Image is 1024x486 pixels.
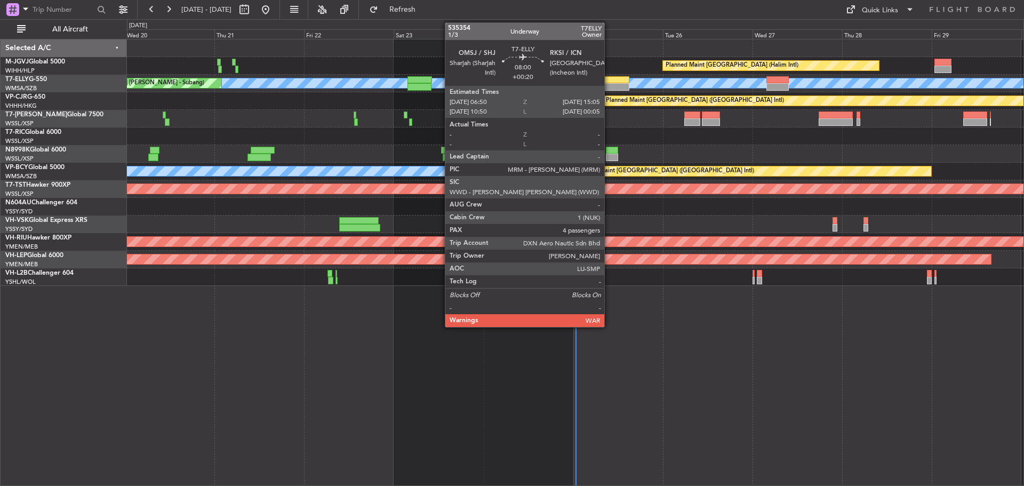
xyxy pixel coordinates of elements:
div: Quick Links [862,5,898,16]
a: T7-TSTHawker 900XP [5,182,70,188]
span: VH-VSK [5,217,29,224]
a: WMSA/SZB [5,172,37,180]
span: T7-[PERSON_NAME] [5,111,67,118]
div: Fri 22 [304,29,394,39]
a: WSSL/XSP [5,137,34,145]
a: YMEN/MEB [5,260,38,268]
button: Refresh [364,1,428,18]
a: WSSL/XSP [5,155,34,163]
div: Wed 20 [125,29,214,39]
a: VH-RIUHawker 800XP [5,235,71,241]
a: VHHH/HKG [5,102,37,110]
div: Mon 25 [573,29,663,39]
a: WSSL/XSP [5,190,34,198]
a: VP-BCYGlobal 5000 [5,164,65,171]
span: VH-L2B [5,270,28,276]
span: [DATE] - [DATE] [181,5,231,14]
a: WSSL/XSP [5,119,34,128]
span: N604AU [5,200,31,206]
a: VH-L2BChallenger 604 [5,270,74,276]
div: Wed 27 [753,29,842,39]
input: Trip Number [33,2,94,18]
a: T7-RICGlobal 6000 [5,129,61,136]
a: WMSA/SZB [5,84,37,92]
a: YMEN/MEB [5,243,38,251]
a: VH-VSKGlobal Express XRS [5,217,87,224]
span: VP-CJR [5,94,27,100]
span: T7-TST [5,182,26,188]
span: T7-RIC [5,129,25,136]
div: Sun 24 [484,29,573,39]
a: VP-CJRG-650 [5,94,45,100]
span: VH-LEP [5,252,27,259]
span: VP-BCY [5,164,28,171]
span: N8998K [5,147,30,153]
div: Planned Maint [GEOGRAPHIC_DATA] (Halim Intl) [666,58,798,74]
div: Planned Maint [GEOGRAPHIC_DATA] ([GEOGRAPHIC_DATA] Intl) [606,93,784,109]
a: N8998KGlobal 6000 [5,147,66,153]
span: Refresh [380,6,425,13]
div: Planned Maint [GEOGRAPHIC_DATA] ([GEOGRAPHIC_DATA] Intl) [576,163,754,179]
span: M-JGVJ [5,59,29,65]
a: M-JGVJGlobal 5000 [5,59,65,65]
a: VH-LEPGlobal 6000 [5,252,63,259]
div: Thu 21 [214,29,304,39]
a: YSSY/SYD [5,208,33,216]
button: All Aircraft [12,21,116,38]
a: YSSY/SYD [5,225,33,233]
span: All Aircraft [28,26,113,33]
button: Quick Links [841,1,919,18]
a: N604AUChallenger 604 [5,200,77,206]
a: YSHL/WOL [5,278,36,286]
a: T7-[PERSON_NAME]Global 7500 [5,111,103,118]
a: WIHH/HLP [5,67,35,75]
span: VH-RIU [5,235,27,241]
div: [DATE] [129,21,147,30]
a: T7-ELLYG-550 [5,76,47,83]
div: Sat 23 [394,29,483,39]
div: Thu 28 [842,29,932,39]
div: Fri 29 [932,29,1021,39]
div: Tue 26 [663,29,753,39]
span: T7-ELLY [5,76,29,83]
